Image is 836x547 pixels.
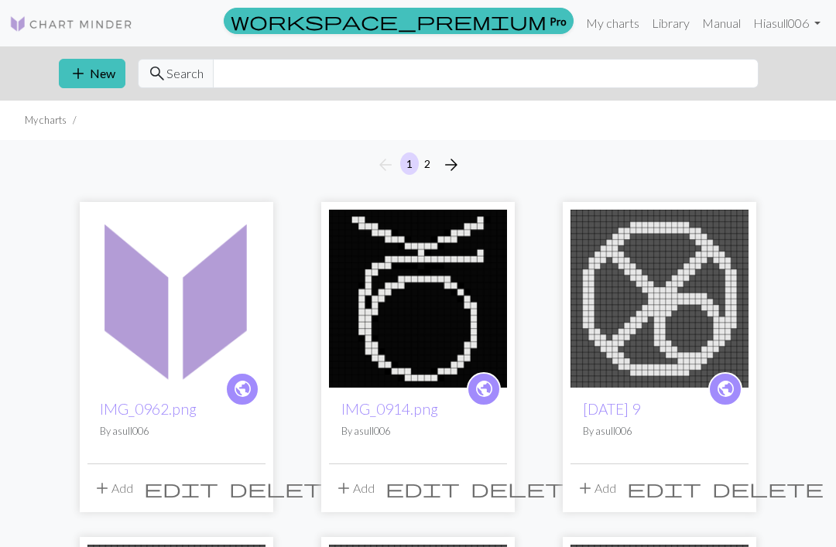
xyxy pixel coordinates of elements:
a: IMG_0962.png [87,289,266,304]
span: public [716,377,735,401]
a: Hiasull006 [747,8,827,39]
img: IMG_0914.png [329,210,507,388]
button: Add [570,473,622,503]
button: Add [329,473,380,503]
button: New [59,59,125,88]
i: Next [442,156,461,174]
a: Pro [224,8,574,34]
span: edit [627,477,701,499]
span: search [148,63,166,84]
p: By asull006 [583,424,736,439]
i: Edit [144,479,218,497]
a: [DATE] 9 [583,400,640,418]
button: Delete [224,473,346,503]
span: add [69,63,87,84]
a: IMG_0914.png [329,289,507,304]
a: public [467,372,501,406]
i: public [475,374,494,405]
button: Edit [139,473,224,503]
button: 1 [400,152,419,175]
span: arrow_forward [442,154,461,176]
a: IMG_0914.png [341,400,438,418]
span: Search [166,64,204,83]
a: My charts [580,8,646,39]
i: Edit [627,479,701,497]
span: delete [471,477,582,499]
span: add [576,477,594,499]
button: Add [87,473,139,503]
nav: Page navigation [370,152,467,177]
a: Manual [696,8,747,39]
p: By asull006 [100,424,253,439]
p: By asull006 [341,424,495,439]
span: add [93,477,111,499]
button: Edit [622,473,707,503]
img: IMG_0962.png [87,210,266,388]
span: public [233,377,252,401]
span: delete [712,477,824,499]
button: 2 [418,152,437,175]
i: public [716,374,735,405]
span: delete [229,477,341,499]
span: edit [144,477,218,499]
button: Delete [707,473,829,503]
i: Edit [385,479,460,497]
a: public [708,372,742,406]
button: Delete [465,473,588,503]
img: Logo [9,15,133,33]
span: public [475,377,494,401]
a: public [225,372,259,406]
button: Edit [380,473,465,503]
i: public [233,374,252,405]
img: Karma 9 [570,210,749,388]
span: add [334,477,353,499]
a: Karma 9 [570,289,749,304]
a: Library [646,8,696,39]
span: workspace_premium [231,10,546,32]
button: Next [436,152,467,177]
span: edit [385,477,460,499]
li: My charts [25,113,67,128]
a: IMG_0962.png [100,400,197,418]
